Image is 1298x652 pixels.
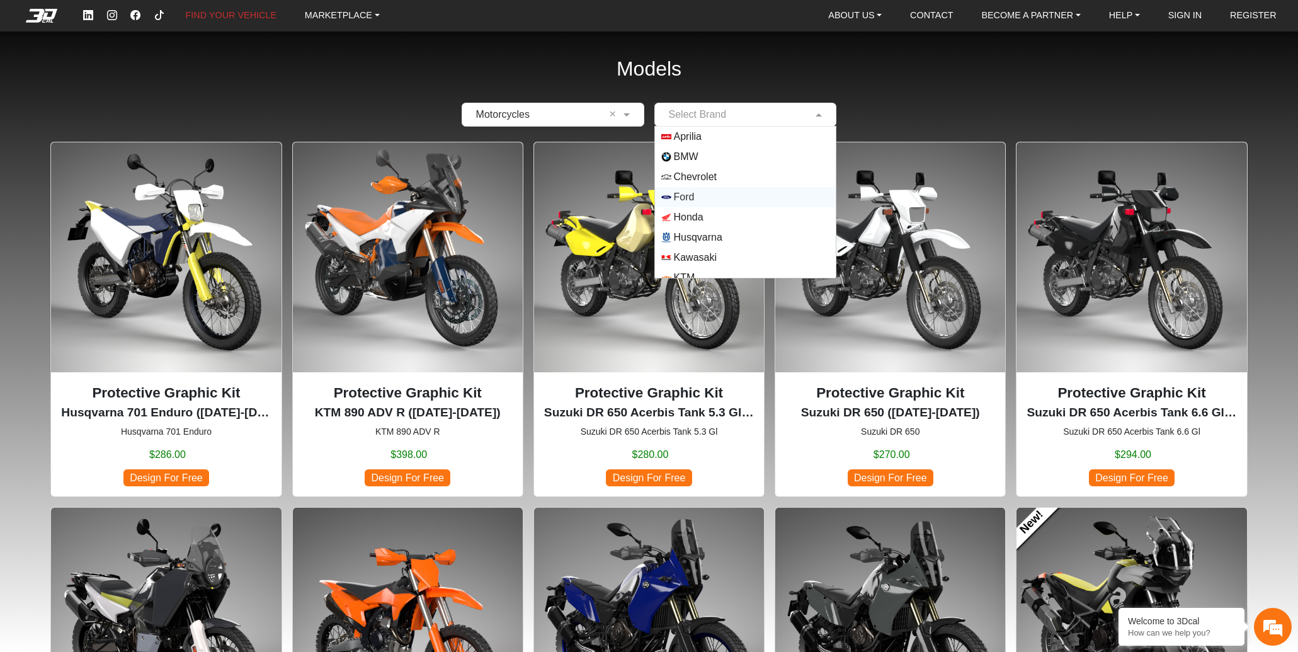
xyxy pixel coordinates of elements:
[1128,628,1235,638] p: How can we help you?
[123,469,209,486] span: Design For Free
[661,212,671,222] img: Honda
[303,382,513,404] p: Protective Graphic Kit
[365,469,450,486] span: Design For Free
[785,382,995,404] p: Protective Graphic Kit
[661,152,671,162] img: BMW
[1128,616,1235,626] div: Welcome to 3Dcal
[50,142,282,497] div: Husqvarna 701 Enduro
[661,273,671,283] img: KTM
[149,447,186,462] span: $286.00
[674,149,698,164] span: BMW
[1225,6,1282,26] a: REGISTER
[1016,142,1247,497] div: Suzuki DR 650 Acerbis Tank 6.6 Gl
[674,129,702,144] span: Aprilia
[785,425,995,438] small: Suzuki DR 650
[533,142,765,497] div: Suzuki DR 650 Acerbis Tank 5.3 Gl
[1027,382,1236,404] p: Protective Graphic Kit
[1089,469,1175,486] span: Design For Free
[775,142,1005,372] img: DR 6501996-2024
[661,232,671,243] img: Husqvarna
[300,6,385,26] a: MARKETPLACE
[674,250,717,265] span: Kawasaki
[905,6,958,26] a: CONTACT
[674,169,717,185] span: Chevrolet
[390,447,427,462] span: $398.00
[674,190,695,205] span: Ford
[61,425,271,438] small: Husqvarna 701 Enduro
[1006,498,1057,549] a: New!
[823,6,887,26] a: ABOUT US
[181,6,282,26] a: FIND YOUR VEHICLE
[654,126,837,278] ng-dropdown-panel: Options List
[674,270,695,285] span: KTM
[606,469,692,486] span: Design For Free
[1016,142,1246,372] img: DR 650Acerbis Tank 6.6 Gl1996-2024
[775,142,1006,497] div: Suzuki DR 650
[1027,425,1236,438] small: Suzuki DR 650 Acerbis Tank 6.6 Gl
[661,172,671,182] img: Chevrolet
[544,425,754,438] small: Suzuki DR 650 Acerbis Tank 5.3 Gl
[976,6,1085,26] a: BECOME A PARTNER
[61,404,271,422] p: Husqvarna 701 Enduro (2016-2024)
[1163,6,1207,26] a: SIGN IN
[848,469,933,486] span: Design For Free
[303,425,513,438] small: KTM 890 ADV R
[674,210,703,225] span: Honda
[61,382,271,404] p: Protective Graphic Kit
[661,132,671,142] img: Aprilia
[785,404,995,422] p: Suzuki DR 650 (1996-2024)
[610,107,620,122] span: Clean Field
[293,142,523,372] img: 890 ADV R null2023-2025
[292,142,523,497] div: KTM 890 ADV R
[617,40,681,98] h2: Models
[1115,447,1151,462] span: $294.00
[874,447,910,462] span: $270.00
[674,230,722,245] span: Husqvarna
[1104,6,1145,26] a: HELP
[661,253,671,263] img: Kawasaki
[303,404,513,422] p: KTM 890 ADV R (2023-2025)
[544,404,754,422] p: Suzuki DR 650 Acerbis Tank 5.3 Gl (1996-2024)
[1027,404,1236,422] p: Suzuki DR 650 Acerbis Tank 6.6 Gl (1996-2024)
[51,142,281,372] img: 701 Enduronull2016-2024
[544,382,754,404] p: Protective Graphic Kit
[661,192,671,202] img: Ford
[632,447,669,462] span: $280.00
[534,142,764,372] img: DR 650Acerbis Tank 5.3 Gl1996-2024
